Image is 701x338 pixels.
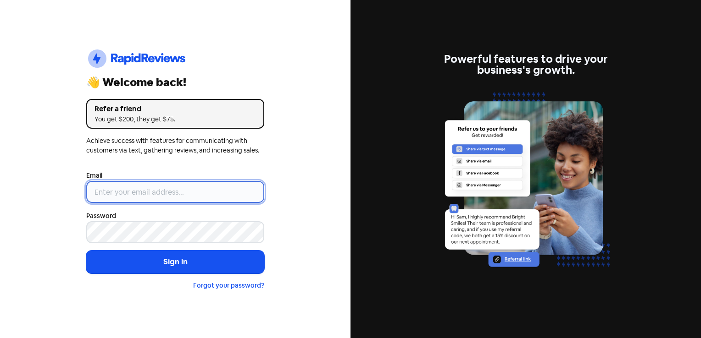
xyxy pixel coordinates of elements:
div: Achieve success with features for communicating with customers via text, gathering reviews, and i... [86,136,264,155]
div: Refer a friend [95,104,256,114]
label: Password [86,211,116,221]
div: 👋 Welcome back! [86,77,264,88]
img: referrals [437,87,615,284]
div: You get $200, they get $75. [95,114,256,124]
input: Enter your email address... [86,181,264,203]
label: Email [86,171,102,180]
div: Powerful features to drive your business's growth. [437,54,615,76]
button: Sign in [86,251,264,273]
a: Forgot your password? [193,281,264,289]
